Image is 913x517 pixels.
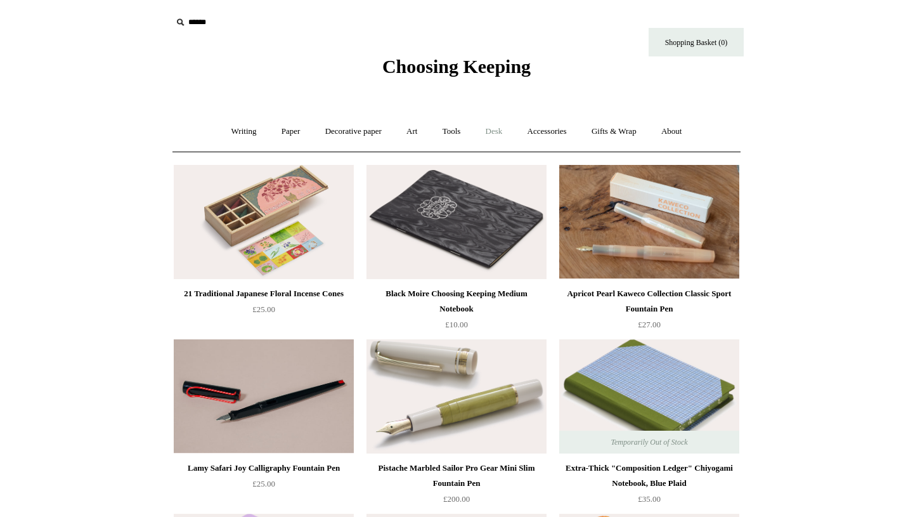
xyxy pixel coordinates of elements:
a: Desk [474,115,514,148]
a: Extra-Thick "Composition Ledger" Chiyogami Notebook, Blue Plaid Extra-Thick "Composition Ledger" ... [559,339,739,454]
img: Lamy Safari Joy Calligraphy Fountain Pen [174,339,354,454]
span: £25.00 [252,479,275,488]
div: Lamy Safari Joy Calligraphy Fountain Pen [177,461,351,476]
a: Tools [431,115,472,148]
span: £200.00 [443,494,470,504]
a: Black Moire Choosing Keeping Medium Notebook £10.00 [366,286,547,338]
a: 21 Traditional Japanese Floral Incense Cones £25.00 [174,286,354,338]
a: Apricot Pearl Kaweco Collection Classic Sport Fountain Pen Apricot Pearl Kaweco Collection Classi... [559,165,739,279]
a: Apricot Pearl Kaweco Collection Classic Sport Fountain Pen £27.00 [559,286,739,338]
a: Extra-Thick "Composition Ledger" Chiyogami Notebook, Blue Plaid £35.00 [559,461,739,513]
a: Lamy Safari Joy Calligraphy Fountain Pen Lamy Safari Joy Calligraphy Fountain Pen [174,339,354,454]
a: Pistache Marbled Sailor Pro Gear Mini Slim Fountain Pen Pistache Marbled Sailor Pro Gear Mini Sli... [366,339,547,454]
a: Black Moire Choosing Keeping Medium Notebook Black Moire Choosing Keeping Medium Notebook [366,165,547,279]
img: Apricot Pearl Kaweco Collection Classic Sport Fountain Pen [559,165,739,279]
span: Temporarily Out of Stock [598,431,700,454]
span: £35.00 [638,494,661,504]
div: Pistache Marbled Sailor Pro Gear Mini Slim Fountain Pen [370,461,543,491]
img: Black Moire Choosing Keeping Medium Notebook [366,165,547,279]
div: Black Moire Choosing Keeping Medium Notebook [370,286,543,317]
a: Pistache Marbled Sailor Pro Gear Mini Slim Fountain Pen £200.00 [366,461,547,513]
a: 21 Traditional Japanese Floral Incense Cones 21 Traditional Japanese Floral Incense Cones [174,165,354,279]
a: Paper [270,115,312,148]
img: Pistache Marbled Sailor Pro Gear Mini Slim Fountain Pen [366,339,547,454]
img: Extra-Thick "Composition Ledger" Chiyogami Notebook, Blue Plaid [559,339,739,454]
span: £25.00 [252,304,275,314]
img: 21 Traditional Japanese Floral Incense Cones [174,165,354,279]
a: Gifts & Wrap [580,115,648,148]
span: Choosing Keeping [382,56,531,77]
a: Choosing Keeping [382,66,531,75]
a: Accessories [516,115,578,148]
a: Writing [220,115,268,148]
a: Lamy Safari Joy Calligraphy Fountain Pen £25.00 [174,461,354,513]
span: £27.00 [638,320,661,329]
a: About [650,115,694,148]
a: Decorative paper [314,115,393,148]
a: Art [395,115,429,148]
div: Extra-Thick "Composition Ledger" Chiyogami Notebook, Blue Plaid [562,461,736,491]
div: 21 Traditional Japanese Floral Incense Cones [177,286,351,301]
span: £10.00 [445,320,468,329]
div: Apricot Pearl Kaweco Collection Classic Sport Fountain Pen [562,286,736,317]
a: Shopping Basket (0) [649,28,744,56]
